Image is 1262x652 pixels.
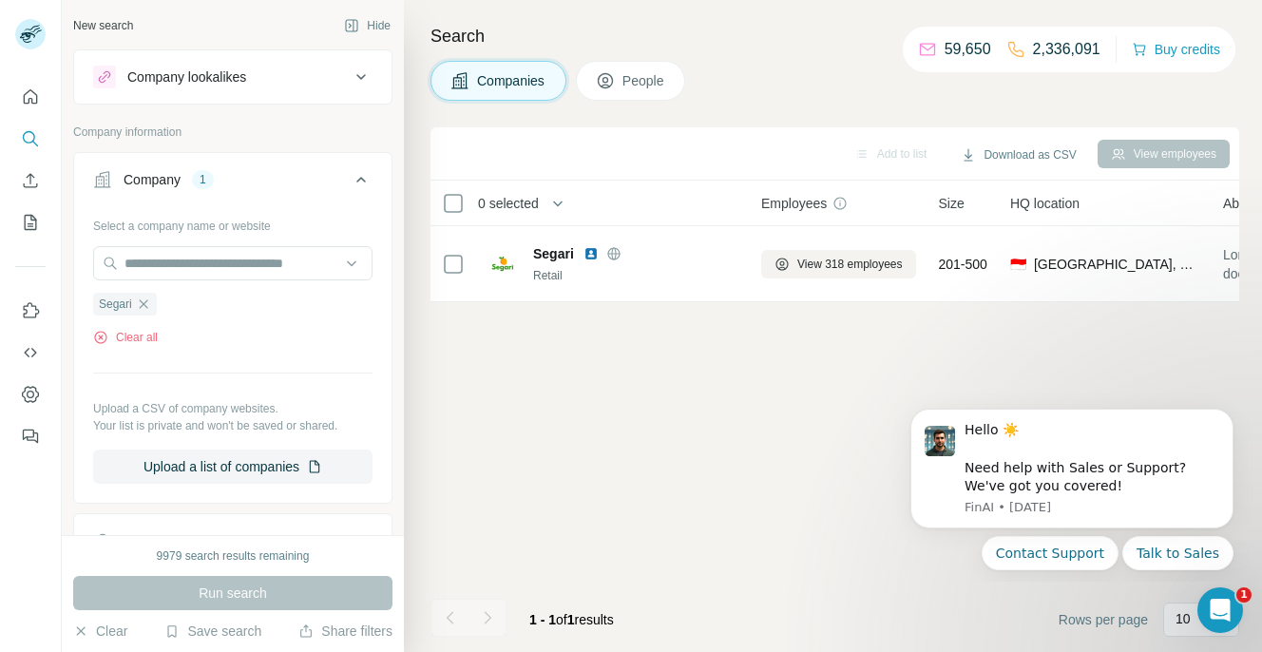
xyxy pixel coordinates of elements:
[882,393,1262,582] iframe: Intercom notifications message
[1197,587,1243,633] iframe: Intercom live chat
[73,17,133,34] div: New search
[1010,255,1026,274] span: 🇮🇩
[1059,610,1148,629] span: Rows per page
[73,124,392,141] p: Company information
[15,205,46,240] button: My lists
[939,194,965,213] span: Size
[15,163,46,198] button: Enrich CSV
[533,267,738,284] div: Retail
[93,210,373,235] div: Select a company name or website
[127,67,246,86] div: Company lookalikes
[73,622,127,641] button: Clear
[556,612,567,627] span: of
[797,256,903,273] span: View 318 employees
[192,171,214,188] div: 1
[488,249,518,279] img: Logo of Segari
[430,23,1239,49] h4: Search
[93,400,373,417] p: Upload a CSV of company websites.
[622,71,666,90] span: People
[533,244,574,263] span: Segari
[947,141,1089,169] button: Download as CSV
[298,622,392,641] button: Share filters
[945,38,991,61] p: 59,650
[93,450,373,484] button: Upload a list of companies
[15,377,46,412] button: Dashboard
[1236,587,1252,603] span: 1
[99,296,132,313] span: Segari
[15,294,46,328] button: Use Surfe on LinkedIn
[1132,36,1220,63] button: Buy credits
[124,531,171,550] div: Industry
[529,612,556,627] span: 1 - 1
[124,170,181,189] div: Company
[331,11,404,40] button: Hide
[567,612,575,627] span: 1
[74,54,392,100] button: Company lookalikes
[74,518,392,564] button: Industry
[477,71,546,90] span: Companies
[15,122,46,156] button: Search
[93,329,158,346] button: Clear all
[1033,38,1100,61] p: 2,336,091
[939,255,987,274] span: 201-500
[15,419,46,453] button: Feedback
[583,246,599,261] img: LinkedIn logo
[74,157,392,210] button: Company1
[157,547,310,565] div: 9979 search results remaining
[1176,609,1191,628] p: 10
[15,336,46,370] button: Use Surfe API
[1223,194,1258,213] span: About
[478,194,539,213] span: 0 selected
[529,612,614,627] span: results
[761,250,916,278] button: View 318 employees
[15,80,46,114] button: Quick start
[93,417,373,434] p: Your list is private and won't be saved or shared.
[1010,194,1080,213] span: HQ location
[761,194,827,213] span: Employees
[164,622,261,641] button: Save search
[1034,255,1200,274] span: [GEOGRAPHIC_DATA], Special capital Region of [GEOGRAPHIC_DATA], [GEOGRAPHIC_DATA]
